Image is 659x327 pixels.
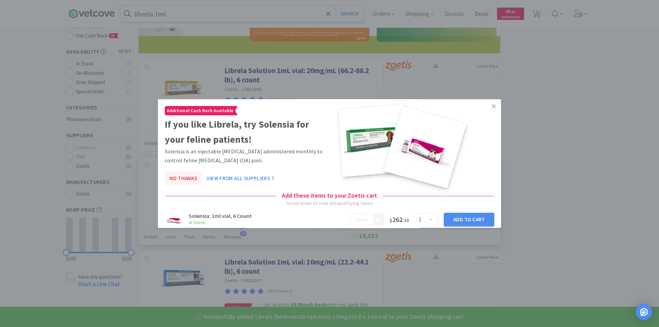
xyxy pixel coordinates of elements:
[390,217,392,223] span: $
[165,117,327,148] h2: If you like Librela, try Solensia for your feline patients!
[165,172,202,186] button: No Thanks
[356,216,368,223] span: .
[202,172,279,186] button: View From All Suppliers
[165,210,183,229] img: bbe7de58e1fa4b89a9852274b5279aa9_494019.png
[165,147,327,165] p: Solensia is an injectable [MEDICAL_DATA] administered monthly to control feline [MEDICAL_DATA] (O...
[390,215,409,224] span: 262
[189,219,346,226] h6: In Stock
[403,217,409,223] span: . 10
[444,213,494,226] button: Add to Cart
[365,218,368,222] span: 00
[358,216,363,223] span: 10
[287,199,373,207] div: Scroll down to view all 1 qualifying items
[189,213,346,219] h3: Solensia: 1ml vial, 6 Count
[165,106,235,115] span: Additional Cash Back Available
[276,191,383,201] h4: Add these items to your Zoetis cart
[636,304,652,320] div: Open Intercom Messenger
[356,218,358,222] span: $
